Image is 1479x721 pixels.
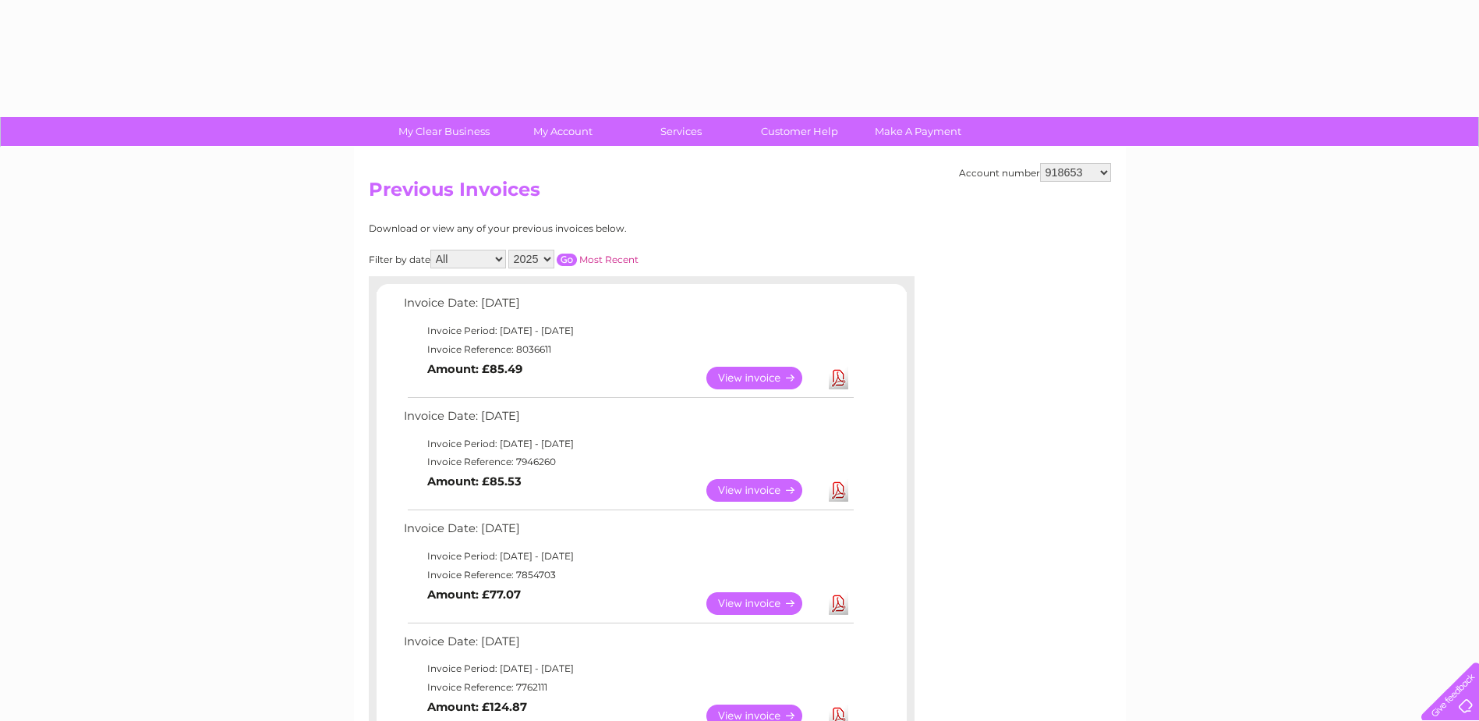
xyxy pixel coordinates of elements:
[706,479,821,502] a: View
[427,588,521,602] b: Amount: £77.07
[400,678,856,697] td: Invoice Reference: 7762111
[706,592,821,615] a: View
[400,659,856,678] td: Invoice Period: [DATE] - [DATE]
[959,163,1111,182] div: Account number
[380,117,508,146] a: My Clear Business
[400,631,856,660] td: Invoice Date: [DATE]
[579,254,639,265] a: Most Recent
[735,117,864,146] a: Customer Help
[498,117,627,146] a: My Account
[400,321,856,340] td: Invoice Period: [DATE] - [DATE]
[706,367,821,389] a: View
[369,250,778,268] div: Filter by date
[400,435,856,453] td: Invoice Period: [DATE] - [DATE]
[400,547,856,566] td: Invoice Period: [DATE] - [DATE]
[400,566,856,584] td: Invoice Reference: 7854703
[400,453,856,471] td: Invoice Reference: 7946260
[854,117,982,146] a: Make A Payment
[400,340,856,359] td: Invoice Reference: 8036611
[427,700,527,714] b: Amount: £124.87
[617,117,745,146] a: Services
[369,223,778,234] div: Download or view any of your previous invoices below.
[427,362,522,376] b: Amount: £85.49
[400,518,856,547] td: Invoice Date: [DATE]
[427,474,522,488] b: Amount: £85.53
[829,479,848,502] a: Download
[400,406,856,435] td: Invoice Date: [DATE]
[829,592,848,615] a: Download
[369,179,1111,208] h2: Previous Invoices
[829,367,848,389] a: Download
[400,293,856,321] td: Invoice Date: [DATE]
